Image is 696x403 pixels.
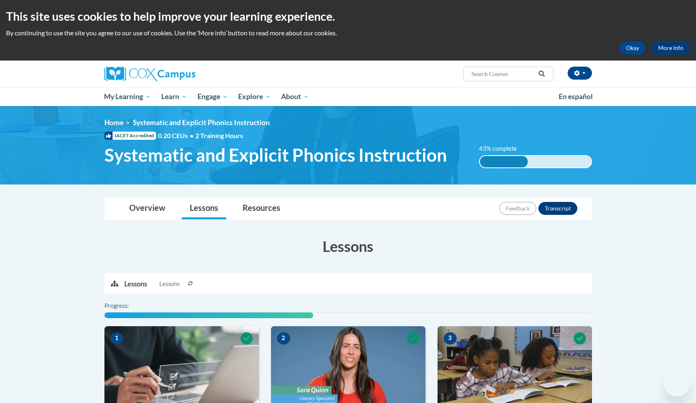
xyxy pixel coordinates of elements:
[104,67,195,81] img: Cox Campus
[559,92,593,101] span: En español
[104,92,151,102] span: My Learning
[99,87,156,106] a: My Learning
[92,87,604,106] div: Main menu
[195,132,243,139] span: 2 Training Hours
[111,332,124,344] span: 1
[276,87,314,106] a: About
[104,301,151,310] label: Progress:
[197,92,228,102] span: Engage
[6,28,690,37] p: By continuing to use the site you agree to our use of cookies. Use the ‘More info’ button to read...
[663,370,689,396] iframe: Button to launch messaging window
[233,87,276,106] a: Explore
[480,156,528,167] div: 43% complete
[133,118,270,127] span: Systematic and Explicit Phonics Instruction
[277,332,290,344] span: 2
[190,132,193,139] span: •
[538,202,577,215] button: Transcript
[192,87,233,106] a: Engage
[620,41,646,54] button: Okay
[156,87,192,106] a: Learn
[536,69,548,79] button: Search
[238,92,271,102] span: Explore
[104,118,124,127] a: Home
[104,67,259,81] a: Cox Campus
[121,198,173,219] a: Overview
[104,236,592,256] h3: Lessons
[159,279,180,288] span: Lessons
[6,8,690,24] h2: This site uses cookies to help improve your learning experience.
[652,41,690,54] a: More Info
[499,202,536,215] button: Feedback
[104,144,447,166] span: Systematic and Explicit Phonics Instruction
[553,88,598,105] a: En español
[124,279,147,288] p: Lessons
[158,131,195,140] span: 0.20 CEUs
[182,198,226,219] a: Lessons
[161,92,187,102] span: Learn
[444,332,457,344] span: 3
[104,132,156,140] span: IACET Accredited
[471,69,536,79] input: Search Courses
[568,67,592,80] button: Account Settings
[281,92,309,102] span: About
[479,144,526,153] label: 43% complete
[234,198,288,219] a: Resources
